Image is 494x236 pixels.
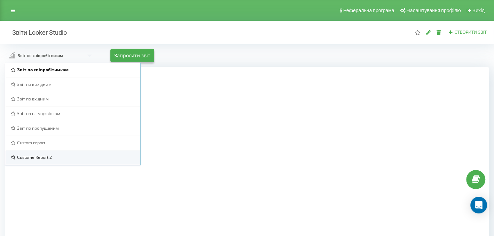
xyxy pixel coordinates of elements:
span: Звіт по співробітникам [17,67,69,73]
span: Реферальна програма [343,8,394,13]
span: Звіт по всім дзвінкам [17,111,60,116]
button: Запросити звіт [110,49,154,62]
i: Видалити звіт [436,30,442,35]
span: Звіт по вхідним [17,96,49,102]
i: Створити звіт [448,30,453,34]
span: Custom report [17,140,45,146]
button: Створити звіт [446,30,489,35]
span: Налаштування профілю [406,8,461,13]
span: Custome Report 2 [17,154,52,160]
i: Редагувати звіт [425,30,431,35]
h2: Звіти Looker Studio [5,29,67,36]
span: Створити звіт [454,30,487,35]
i: Цей звіт буде завантажений першим при відкритті "Звіти Looker Studio". Ви можете призначити будь-... [415,30,421,35]
span: Вихід [472,8,485,13]
span: Звіт по вихідним [17,81,52,87]
span: Звіт по пропущеним [17,125,59,131]
div: Open Intercom Messenger [470,197,487,213]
